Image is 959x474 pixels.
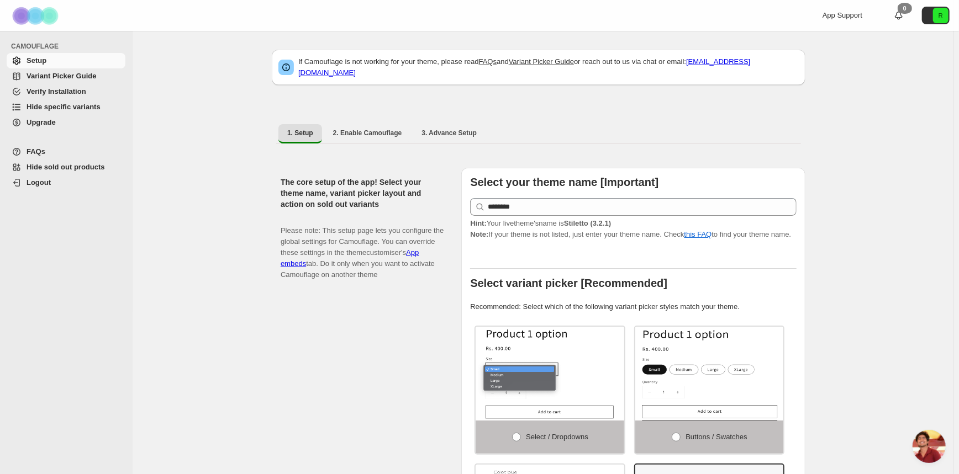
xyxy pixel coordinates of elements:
[939,12,943,19] text: R
[27,118,56,126] span: Upgrade
[7,84,125,99] a: Verify Installation
[281,177,444,210] h2: The core setup of the app! Select your theme name, variant picker layout and action on sold out v...
[7,144,125,159] a: FAQs
[479,57,497,66] a: FAQs
[470,230,488,238] strong: Note:
[11,42,127,51] span: CAMOUFLAGE
[823,11,862,19] span: App Support
[470,176,658,188] b: Select your theme name [Important]
[27,147,45,156] span: FAQs
[470,219,487,227] strong: Hint:
[922,7,950,24] button: Avatar with initials R
[476,327,624,420] img: Select / Dropdowns
[7,53,125,68] a: Setup
[281,214,444,280] p: Please note: This setup page lets you configure the global settings for Camouflage. You can overr...
[298,56,799,78] p: If Camouflage is not working for your theme, please read and or reach out to us via chat or email:
[27,87,86,95] span: Verify Installation
[509,57,574,66] a: Variant Picker Guide
[470,218,797,240] p: If your theme is not listed, just enter your theme name. Check to find your theme name.
[898,3,912,14] div: 0
[564,219,611,227] strong: Stiletto (3.2.1)
[470,219,611,227] span: Your live theme's name is
[7,159,125,175] a: Hide sold out products
[686,433,747,441] span: Buttons / Swatches
[287,129,313,137] span: 1. Setup
[913,430,946,463] a: Open chat
[470,301,797,312] p: Recommended: Select which of the following variant picker styles match your theme.
[635,327,784,420] img: Buttons / Swatches
[27,178,51,187] span: Logout
[333,129,402,137] span: 2. Enable Camouflage
[7,68,125,84] a: Variant Picker Guide
[421,129,477,137] span: 3. Advance Setup
[933,8,949,23] span: Avatar with initials R
[27,163,105,171] span: Hide sold out products
[7,175,125,190] a: Logout
[27,56,46,65] span: Setup
[9,1,64,31] img: Camouflage
[526,433,588,441] span: Select / Dropdowns
[27,72,96,80] span: Variant Picker Guide
[27,103,101,111] span: Hide specific variants
[7,115,125,130] a: Upgrade
[470,277,667,289] b: Select variant picker [Recommended]
[7,99,125,115] a: Hide specific variants
[893,10,904,21] a: 0
[684,230,712,238] a: this FAQ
